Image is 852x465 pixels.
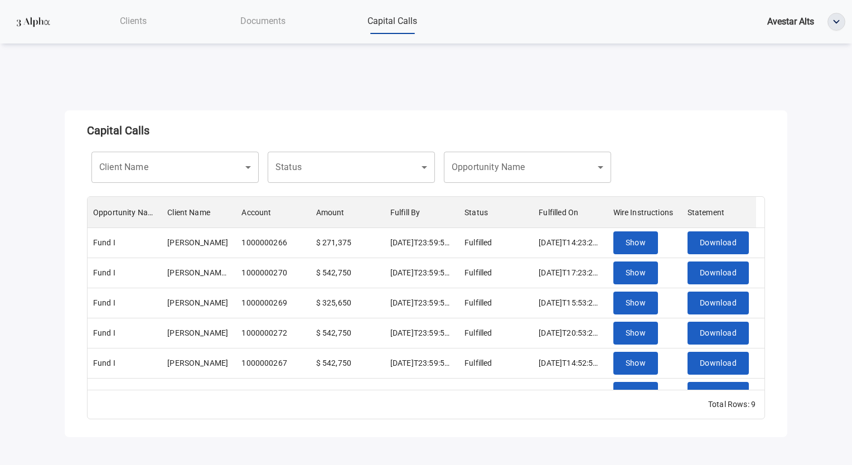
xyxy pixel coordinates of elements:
button: Download [688,322,749,345]
div: SATYANARAYANA PEMMARAJU [167,297,228,308]
div: Wire Instructions [608,197,682,228]
a: Clients [69,9,198,32]
div: 1000000267 [241,357,287,369]
div: Girish Gaitonde [167,357,228,369]
div: 2024-07-16T17:23:25Z [539,267,602,278]
div: Fulfilled [464,267,492,278]
div: 1000000271 [241,387,287,399]
button: Show [613,352,659,375]
div: Winston Z Ibrahim GST Exempt Trust UAD 12/14/12 [167,267,230,278]
button: Download [688,352,749,375]
div: 2024-07-15T14:52:55Z [539,357,602,369]
div: 2024-07-19T23:59:59Z [390,237,453,248]
div: Fulfilled [464,387,492,399]
div: 1000000270 [241,267,287,278]
div: RAJAGOPALAN 2019 TRUST [167,387,230,399]
span: Show [626,326,646,340]
div: Account [236,197,310,228]
div: Statement [682,197,756,228]
div: 2024-07-19T23:59:59Z [390,327,453,338]
button: Show [613,322,659,345]
div: Amount [316,197,345,228]
span: Show [626,236,646,250]
img: logo [13,12,53,32]
button: Download [688,231,749,254]
div: Status [459,197,533,228]
div: Fund I [93,327,115,338]
div: Fund I [93,357,115,369]
button: Download [688,261,749,284]
span: Clients [120,16,147,26]
div: $ 542,750 [316,387,351,399]
div: Amount [311,197,385,228]
a: Documents [198,9,327,32]
div: Account [241,197,271,228]
div: Wire Instructions [613,197,674,228]
div: 1000000269 [241,297,287,308]
button: Show [613,382,659,405]
button: Show [613,292,659,314]
span: Show [626,386,646,400]
div: Ravi Mani [167,327,228,338]
img: ellipse [828,13,845,30]
div: 1000000266 [241,237,287,248]
div: Opportunity Name [93,197,156,228]
div: Fulfilled [464,237,492,248]
div: Status [464,197,488,228]
div: Fulfilled On [533,197,607,228]
div: Fulfilled [464,297,492,308]
div: $ 542,750 [316,357,351,369]
div: Total Rows: 9 [708,399,756,410]
span: Documents [240,16,285,26]
span: Download [700,326,737,340]
div: Client Name [162,197,236,228]
span: Show [626,296,646,310]
div: Fulfill By [385,197,459,228]
div: Fund I [93,237,115,248]
button: Show [613,261,659,284]
div: $ 271,375 [316,237,351,248]
div: $ 542,750 [316,327,351,338]
div: Client Name [167,197,210,228]
div: 2024-07-23T14:23:29.034416Z [539,237,602,248]
span: Download [700,356,737,370]
div: Fulfilled On [539,197,578,228]
div: ​ [268,152,405,183]
div: Fulfilled [464,357,492,369]
button: ellipse [827,13,845,31]
div: ​ [91,152,229,183]
div: Fund I [93,387,115,399]
a: Capital Calls [328,9,457,32]
div: Fulfill By [390,197,420,228]
span: Show [626,356,646,370]
div: $ 542,750 [316,267,351,278]
div: 2024-07-19T23:59:59Z [390,297,453,308]
div: Fund I [93,267,115,278]
div: Opportunity Name [88,197,162,228]
span: Download [700,296,737,310]
div: Fulfilled [464,327,492,338]
div: 2024-07-16T20:53:26Z [539,327,602,338]
span: Download [700,266,737,280]
div: 1000000272 [241,327,287,338]
span: Avestar Alts [767,16,814,27]
div: 2024-07-19T23:59:59Z [390,267,453,278]
div: ​ [444,152,581,183]
button: Download [688,382,749,405]
span: Download [700,236,737,250]
button: Download [688,292,749,314]
div: 2024-07-23T22:02:56.934893Z [539,387,602,399]
span: Show [626,266,646,280]
div: Rupa Rajopadhye [167,237,228,248]
h5: Capital Calls [87,124,765,137]
div: Statement [688,197,724,228]
div: Fund I [93,297,115,308]
div: 2024-07-16T15:53:20Z [539,297,602,308]
div: $ 325,650 [316,297,351,308]
div: 2024-07-19T23:59:59Z [390,357,453,369]
button: Show [613,231,659,254]
div: 2024-07-19T23:59:59Z [390,387,453,399]
span: Download [700,386,737,400]
span: Capital Calls [367,16,417,26]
